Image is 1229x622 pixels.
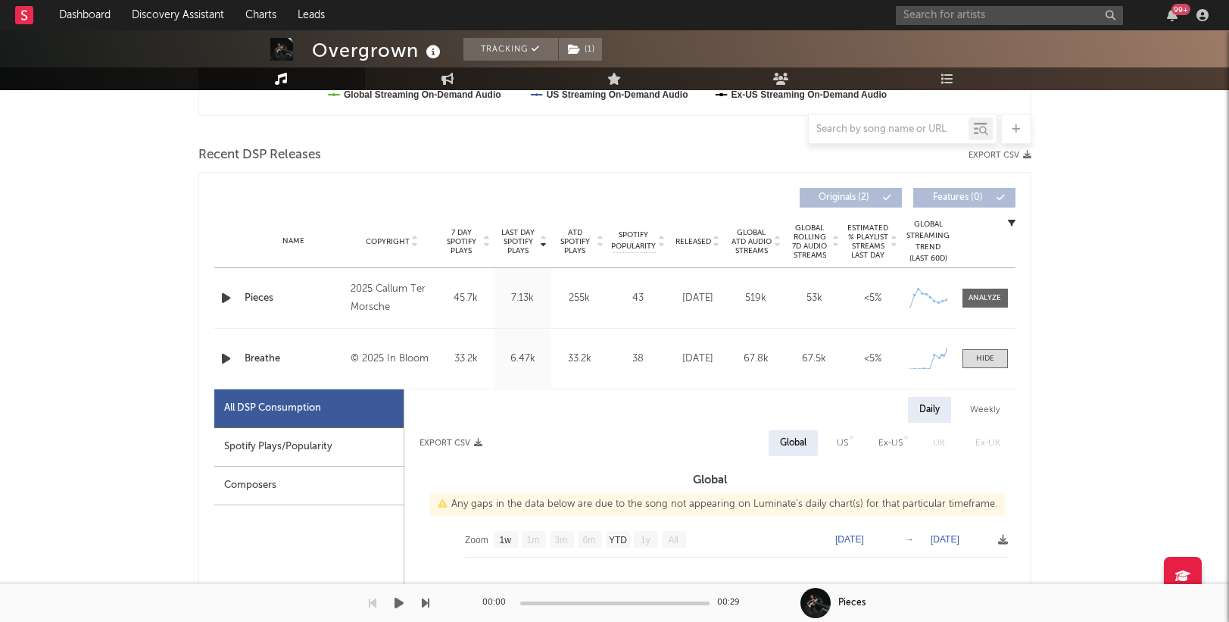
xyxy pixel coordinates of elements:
[441,228,482,255] span: 7 Day Spotify Plays
[559,38,602,61] button: (1)
[913,188,1015,208] button: Features(0)
[245,236,344,247] div: Name
[482,594,513,612] div: 00:00
[847,352,898,367] div: <5%
[441,291,491,306] div: 45.7k
[731,352,781,367] div: 67.8k
[351,280,433,317] div: 2025 Callum Ter Morsche
[366,237,410,246] span: Copyright
[526,535,539,545] text: 1m
[463,38,558,61] button: Tracking
[612,291,665,306] div: 43
[558,38,603,61] span: ( 1 )
[809,123,969,136] input: Search by song name or URL
[717,594,747,612] div: 00:29
[441,352,491,367] div: 33.2k
[499,535,511,545] text: 1w
[245,352,344,367] a: Breathe
[837,434,848,452] div: US
[351,350,433,368] div: © 2025 In Bloom
[344,89,501,100] text: Global Streaming On-Demand Audio
[835,534,864,545] text: [DATE]
[1167,9,1178,21] button: 99+
[672,291,723,306] div: [DATE]
[908,397,951,423] div: Daily
[780,434,806,452] div: Global
[641,535,650,545] text: 1y
[838,596,866,610] div: Pieces
[582,535,595,545] text: 6m
[1171,4,1190,15] div: 99 +
[214,428,404,467] div: Spotify Plays/Popularity
[555,352,604,367] div: 33.2k
[608,535,626,545] text: YTD
[789,352,840,367] div: 67.5k
[731,228,772,255] span: Global ATD Audio Streams
[896,6,1123,25] input: Search for artists
[809,193,879,202] span: Originals ( 2 )
[245,291,344,306] a: Pieces
[555,228,595,255] span: ATD Spotify Plays
[498,291,547,306] div: 7.13k
[420,439,482,448] button: Export CSV
[465,535,488,545] text: Zoom
[789,291,840,306] div: 53k
[214,467,404,505] div: Composers
[498,228,538,255] span: Last Day Spotify Plays
[498,352,547,367] div: 6.47k
[555,291,604,306] div: 255k
[198,146,321,164] span: Recent DSP Releases
[611,230,656,252] span: Spotify Popularity
[959,397,1012,423] div: Weekly
[905,534,914,545] text: →
[214,389,404,428] div: All DSP Consumption
[668,535,678,545] text: All
[404,471,1015,489] h3: Global
[672,352,723,367] div: [DATE]
[923,193,993,202] span: Features ( 0 )
[847,223,889,260] span: Estimated % Playlist Streams Last Day
[224,399,321,417] div: All DSP Consumption
[847,291,898,306] div: <5%
[675,237,711,246] span: Released
[554,535,567,545] text: 3m
[906,219,951,264] div: Global Streaming Trend (Last 60D)
[546,89,688,100] text: US Streaming On-Demand Audio
[312,38,444,63] div: Overgrown
[789,223,831,260] span: Global Rolling 7D Audio Streams
[931,534,959,545] text: [DATE]
[430,493,1005,516] div: Any gaps in the data below are due to the song not appearing on Luminate's daily chart(s) for tha...
[731,89,887,100] text: Ex-US Streaming On-Demand Audio
[878,434,903,452] div: Ex-US
[612,352,665,367] div: 38
[800,188,902,208] button: Originals(2)
[969,151,1031,160] button: Export CSV
[731,291,781,306] div: 519k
